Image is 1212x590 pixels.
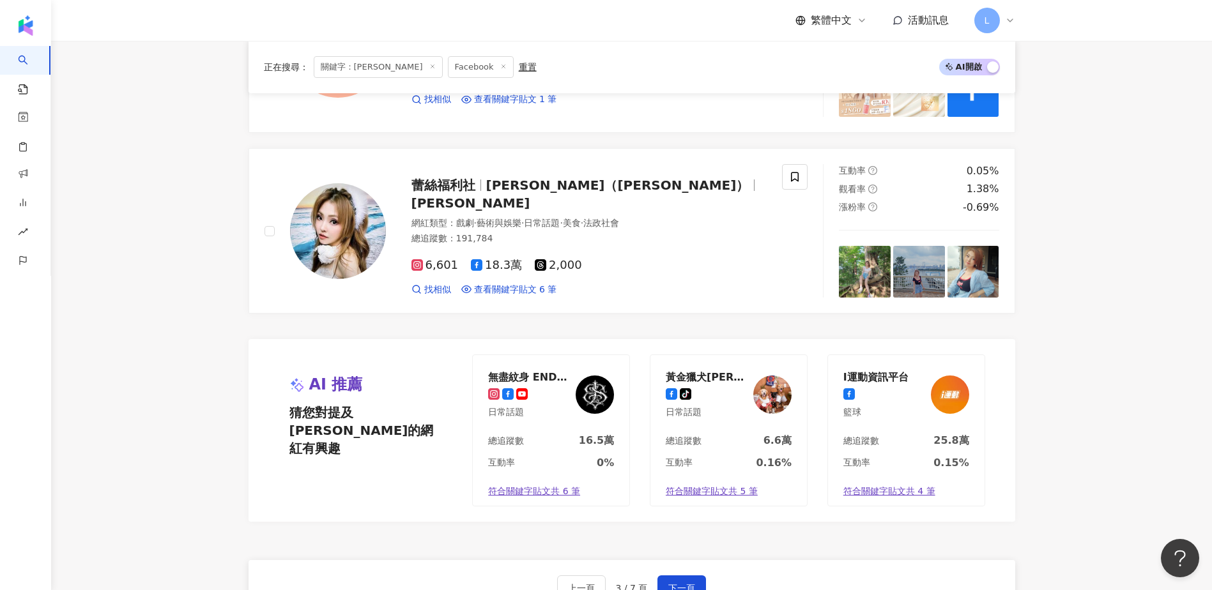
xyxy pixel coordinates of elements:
span: 符合關鍵字貼文共 5 筆 [666,485,758,498]
img: KOL Avatar [576,375,614,414]
iframe: Help Scout Beacon - Open [1161,539,1199,577]
div: 無盡紋身 ENDLESS TATTOO 臺北 [488,370,571,383]
a: search [18,46,43,96]
div: 互動率 [666,457,693,469]
span: 2,000 [535,259,582,272]
span: 藝術與娛樂 [477,218,521,228]
span: 符合關鍵字貼文共 6 筆 [488,485,580,498]
div: -0.69% [963,200,999,215]
div: 16.5萬 [579,434,614,448]
span: Facebook [448,56,514,78]
div: 重置 [519,62,537,72]
span: 繁體中文 [811,13,852,27]
a: 查看關鍵字貼文 1 筆 [461,93,557,106]
div: 日常話題 [488,406,571,419]
div: I運動資訊平台 [843,370,909,383]
div: 互動率 [488,457,515,469]
span: 法政社會 [583,218,619,228]
div: 籃球 [843,406,909,419]
span: 蕾絲福利社 [411,178,475,193]
img: KOL Avatar [290,183,386,279]
div: 25.8萬 [933,434,969,448]
span: 找相似 [424,93,451,106]
span: question-circle [868,166,877,175]
span: 關鍵字：[PERSON_NAME] [314,56,443,78]
span: 正在搜尋 ： [264,62,309,72]
div: 總追蹤數 ： 191,784 [411,232,767,245]
a: 找相似 [411,93,451,106]
span: 美食 [563,218,581,228]
span: 漲粉率 [839,202,866,212]
div: 6.6萬 [763,434,792,448]
img: KOL Avatar [931,375,969,414]
span: question-circle [868,202,877,211]
div: 總追蹤數 [488,435,524,448]
a: 找相似 [411,284,451,296]
img: KOL Avatar [753,375,792,414]
div: 日常話題 [666,406,749,419]
div: 黃金獵犬歐哈歐蕾 [666,370,749,383]
span: [PERSON_NAME]（[PERSON_NAME]） [486,178,749,193]
span: · [560,218,562,228]
a: 黃金獵犬[PERSON_NAME]日常話題KOL Avatar總追蹤數6.6萬互動率0.16%符合關鍵字貼文共 5 筆 [650,354,808,506]
div: 總追蹤數 [843,435,879,448]
span: · [474,218,477,228]
span: 查看關鍵字貼文 6 筆 [474,284,557,296]
span: 互動率 [839,165,866,176]
img: post-image [947,246,999,298]
img: logo icon [15,15,36,36]
div: 0% [597,456,614,470]
span: AI 推薦 [309,374,363,396]
span: 6,601 [411,259,459,272]
span: rise [18,219,28,248]
div: 0.15% [933,456,969,470]
span: question-circle [868,185,877,193]
span: 找相似 [424,284,451,296]
a: 符合關鍵字貼文共 4 筆 [828,478,985,506]
img: post-image [893,246,945,298]
span: [PERSON_NAME] [411,195,530,211]
span: 符合關鍵字貼文共 4 筆 [843,485,935,498]
div: 總追蹤數 [666,435,702,448]
span: 猜您對提及[PERSON_NAME]的網紅有興趣 [289,404,438,457]
img: post-image [839,246,891,298]
div: 0.16% [756,456,792,470]
div: 互動率 [843,457,870,469]
span: 查看關鍵字貼文 1 筆 [474,93,557,106]
span: · [581,218,583,228]
a: KOL Avatar蕾絲福利社[PERSON_NAME]（[PERSON_NAME]）[PERSON_NAME]網紅類型：戲劇·藝術與娛樂·日常話題·美食·法政社會總追蹤數：191,7846,6... [249,148,1015,314]
span: 戲劇 [456,218,474,228]
span: · [521,218,524,228]
span: 日常話題 [524,218,560,228]
a: 無盡紋身 ENDLESS TATTOO 臺北日常話題KOL Avatar總追蹤數16.5萬互動率0%符合關鍵字貼文共 6 筆 [472,354,630,506]
div: 網紅類型 ： [411,217,767,230]
a: 符合關鍵字貼文共 6 筆 [473,478,629,506]
a: 符合關鍵字貼文共 5 筆 [650,478,807,506]
span: L [985,13,990,27]
span: 活動訊息 [908,14,949,26]
div: 1.38% [967,182,999,196]
a: 查看關鍵字貼文 6 筆 [461,284,557,296]
a: I運動資訊平台籃球KOL Avatar總追蹤數25.8萬互動率0.15%符合關鍵字貼文共 4 筆 [827,354,985,506]
div: 0.05% [967,164,999,178]
span: 18.3萬 [471,259,522,272]
span: 觀看率 [839,184,866,194]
